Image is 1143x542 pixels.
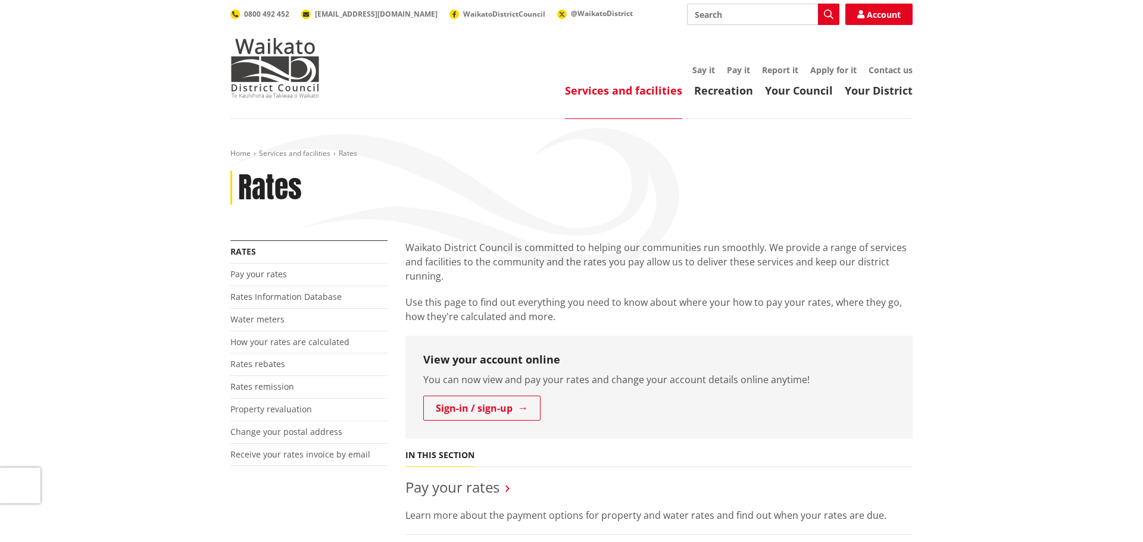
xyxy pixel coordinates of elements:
a: Rates remission [230,381,294,392]
span: 0800 492 452 [244,9,289,19]
a: WaikatoDistrictCouncil [449,9,545,19]
h3: View your account online [423,353,895,366]
span: @WaikatoDistrict [571,8,633,18]
a: Your Council [765,83,833,98]
span: [EMAIL_ADDRESS][DOMAIN_NAME] [315,9,438,19]
p: You can now view and pay your rates and change your account details online anytime! [423,372,895,387]
nav: breadcrumb [230,149,913,159]
p: Use this page to find out everything you need to know about where your how to pay your rates, whe... [405,295,913,324]
span: Rates [339,148,357,158]
a: @WaikatoDistrict [557,8,633,18]
a: Home [230,148,251,158]
a: [EMAIL_ADDRESS][DOMAIN_NAME] [301,9,438,19]
a: Say it [692,64,715,76]
a: Account [845,4,913,25]
a: Rates [230,246,256,257]
img: Waikato District Council - Te Kaunihera aa Takiwaa o Waikato [230,38,320,98]
a: Apply for it [810,64,857,76]
a: Services and facilities [565,83,682,98]
a: Sign-in / sign-up [423,396,541,421]
a: Rates rebates [230,358,285,369]
a: Pay your rates [405,477,499,497]
p: Waikato District Council is committed to helping our communities run smoothly. We provide a range... [405,240,913,283]
a: Report it [762,64,798,76]
a: Receive your rates invoice by email [230,449,370,460]
input: Search input [687,4,839,25]
h1: Rates [238,171,302,205]
a: Water meters [230,314,285,325]
a: Property revaluation [230,403,312,415]
a: Recreation [694,83,753,98]
a: Change your postal address [230,426,342,437]
a: How your rates are calculated [230,336,349,347]
a: Contact us [869,64,913,76]
h5: In this section [405,450,474,460]
a: Services and facilities [259,148,330,158]
p: Learn more about the payment options for property and water rates and find out when your rates ar... [405,508,913,522]
a: Pay it [727,64,750,76]
a: Your District [845,83,913,98]
a: Rates Information Database [230,291,342,302]
a: Pay your rates [230,268,287,280]
a: 0800 492 452 [230,9,289,19]
span: WaikatoDistrictCouncil [463,9,545,19]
